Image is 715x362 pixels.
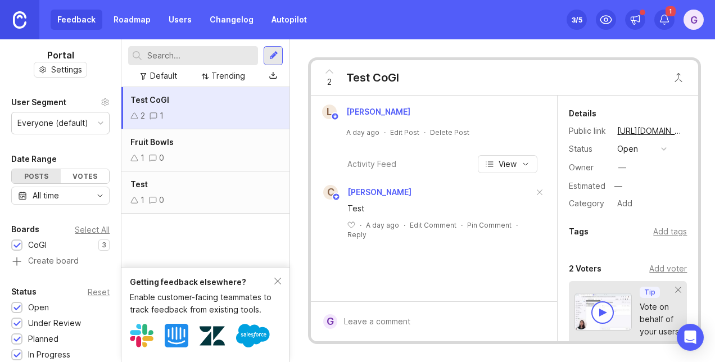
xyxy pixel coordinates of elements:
div: Posts [12,169,61,183]
div: Under Review [28,317,81,329]
img: Intercom logo [165,324,188,347]
span: 2 [327,76,332,88]
a: L[PERSON_NAME] [315,105,419,119]
div: Default [150,70,177,82]
a: Test10 [121,171,289,214]
div: Add tags [653,225,687,238]
button: 3/5 [567,10,587,30]
span: Fruit Bowls [130,137,174,147]
div: Reset [88,289,110,295]
span: 1 [666,6,676,16]
div: Activity Feed [347,158,396,170]
img: member badge [331,112,340,121]
img: Zendesk logo [200,323,225,349]
span: Test CoGI [130,95,169,105]
a: Autopilot [265,10,314,30]
div: — [618,161,626,174]
div: Pin Comment [467,220,512,230]
div: Reply [347,230,366,239]
div: Select All [75,227,110,233]
span: A day ago [366,220,399,230]
div: · [360,220,361,230]
input: Search... [147,49,254,62]
div: Open [28,301,49,314]
div: 0 [159,194,164,206]
div: Edit Post [390,128,419,137]
div: 1 [141,152,144,164]
div: All time [33,189,59,202]
div: Getting feedback elsewhere? [130,276,274,288]
button: View [478,155,537,173]
div: Delete Post [430,128,469,137]
a: Changelog [203,10,260,30]
a: Add [608,196,636,211]
a: Test CoGI21 [121,87,289,129]
a: Users [162,10,198,30]
div: G [323,314,337,329]
div: Status [569,143,608,155]
div: 2 [141,110,145,122]
div: Edit Comment [410,220,456,230]
div: 3 /5 [572,12,582,28]
img: Canny Home [13,11,26,29]
div: open [617,143,638,155]
div: User Segment [11,96,66,109]
div: Planned [28,333,58,345]
span: [PERSON_NAME] [347,187,411,197]
h1: Portal [47,48,74,62]
p: 3 [102,241,106,250]
svg: toggle icon [91,191,109,200]
a: Fruit Bowls10 [121,129,289,171]
div: Public link [569,125,608,137]
a: Roadmap [107,10,157,30]
img: video-thumbnail-vote-d41b83416815613422e2ca741bf692cc.jpg [574,293,632,331]
button: Close button [667,66,690,89]
img: Slack logo [130,324,153,347]
div: 2 Voters [569,262,601,275]
div: Details [569,107,596,120]
div: · [424,128,426,137]
img: member badge [332,193,341,201]
button: Settings [34,62,87,78]
div: Everyone (default) [17,117,88,129]
div: Votes [61,169,110,183]
div: Vote on behalf of your users [640,301,679,338]
div: · [384,128,386,137]
div: Add [614,196,636,211]
div: Open Intercom Messenger [677,324,704,351]
div: 1 [141,194,144,206]
a: C[PERSON_NAME] [316,185,411,200]
div: Boards [11,223,39,236]
button: G [684,10,704,30]
div: Date Range [11,152,57,166]
span: [PERSON_NAME] [346,107,410,116]
div: Owner [569,161,608,174]
div: 0 [159,152,164,164]
div: Add voter [649,263,687,275]
div: · [461,220,463,230]
span: View [499,159,517,170]
span: Test [130,179,148,189]
div: — [611,179,626,193]
div: · [516,220,518,230]
div: 1 [160,110,164,122]
img: Salesforce logo [236,319,270,352]
div: Estimated [569,182,605,190]
div: L [322,105,337,119]
div: In Progress [28,349,70,361]
div: Status [11,285,37,298]
div: CoGI [28,239,47,251]
div: Category [569,197,608,210]
a: A day ago [346,128,379,137]
div: Tags [569,225,589,238]
div: Enable customer-facing teammates to track feedback from existing tools. [130,291,274,316]
a: Create board [11,257,110,267]
div: C [323,185,338,200]
div: Test [347,202,533,215]
a: [URL][DOMAIN_NAME] [614,124,687,138]
div: Test CoGI [346,70,399,85]
span: Settings [51,64,82,75]
p: Tip [644,288,655,297]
